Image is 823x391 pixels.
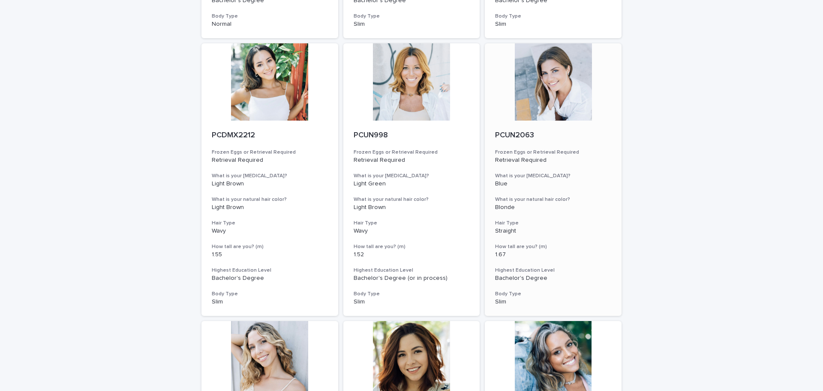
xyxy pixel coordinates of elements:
p: Retrieval Required [212,157,328,164]
a: PCUN998Frozen Eggs or Retrieval RequiredRetrieval RequiredWhat is your [MEDICAL_DATA]?Light Green... [343,43,480,316]
p: Slim [212,298,328,306]
h3: Hair Type [495,220,611,227]
h3: Frozen Eggs or Retrieval Required [212,149,328,156]
h3: Highest Education Level [212,267,328,274]
p: Light Brown [212,204,328,211]
p: PCUN2063 [495,131,611,140]
p: Slim [495,21,611,28]
h3: Highest Education Level [354,267,470,274]
p: Bachelor's Degree [495,275,611,282]
h3: Body Type [354,291,470,297]
h3: What is your natural hair color? [354,196,470,203]
a: PCDMX2212Frozen Eggs or Retrieval RequiredRetrieval RequiredWhat is your [MEDICAL_DATA]?Light Bro... [201,43,338,316]
h3: How tall are you? (m) [354,243,470,250]
h3: Highest Education Level [495,267,611,274]
h3: Hair Type [354,220,470,227]
h3: Body Type [354,13,470,20]
p: Slim [495,298,611,306]
p: Slim [354,21,470,28]
h3: Body Type [495,13,611,20]
h3: Body Type [212,13,328,20]
p: PCDMX2212 [212,131,328,140]
p: Retrieval Required [495,157,611,164]
p: Light Brown [354,204,470,211]
p: Bachelor's Degree [212,275,328,282]
a: PCUN2063Frozen Eggs or Retrieval RequiredRetrieval RequiredWhat is your [MEDICAL_DATA]?BlueWhat i... [485,43,622,316]
p: Bachelor's Degree (or in process) [354,275,470,282]
p: Light Brown [212,180,328,188]
h3: What is your [MEDICAL_DATA]? [354,173,470,179]
h3: How tall are you? (m) [495,243,611,250]
p: 1.52 [354,251,470,258]
p: Wavy [212,227,328,235]
p: Light Green [354,180,470,188]
h3: Body Type [495,291,611,297]
p: 1.55 [212,251,328,258]
h3: What is your [MEDICAL_DATA]? [495,173,611,179]
h3: Frozen Eggs or Retrieval Required [495,149,611,156]
h3: How tall are you? (m) [212,243,328,250]
h3: Body Type [212,291,328,297]
p: Retrieval Required [354,157,470,164]
h3: Hair Type [212,220,328,227]
h3: What is your natural hair color? [495,196,611,203]
p: Slim [354,298,470,306]
p: Straight [495,227,611,235]
p: Wavy [354,227,470,235]
h3: What is your natural hair color? [212,196,328,203]
p: PCUN998 [354,131,470,140]
p: 1.67 [495,251,611,258]
h3: Frozen Eggs or Retrieval Required [354,149,470,156]
p: Normal [212,21,328,28]
p: Blue [495,180,611,188]
p: Blonde [495,204,611,211]
h3: What is your [MEDICAL_DATA]? [212,173,328,179]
